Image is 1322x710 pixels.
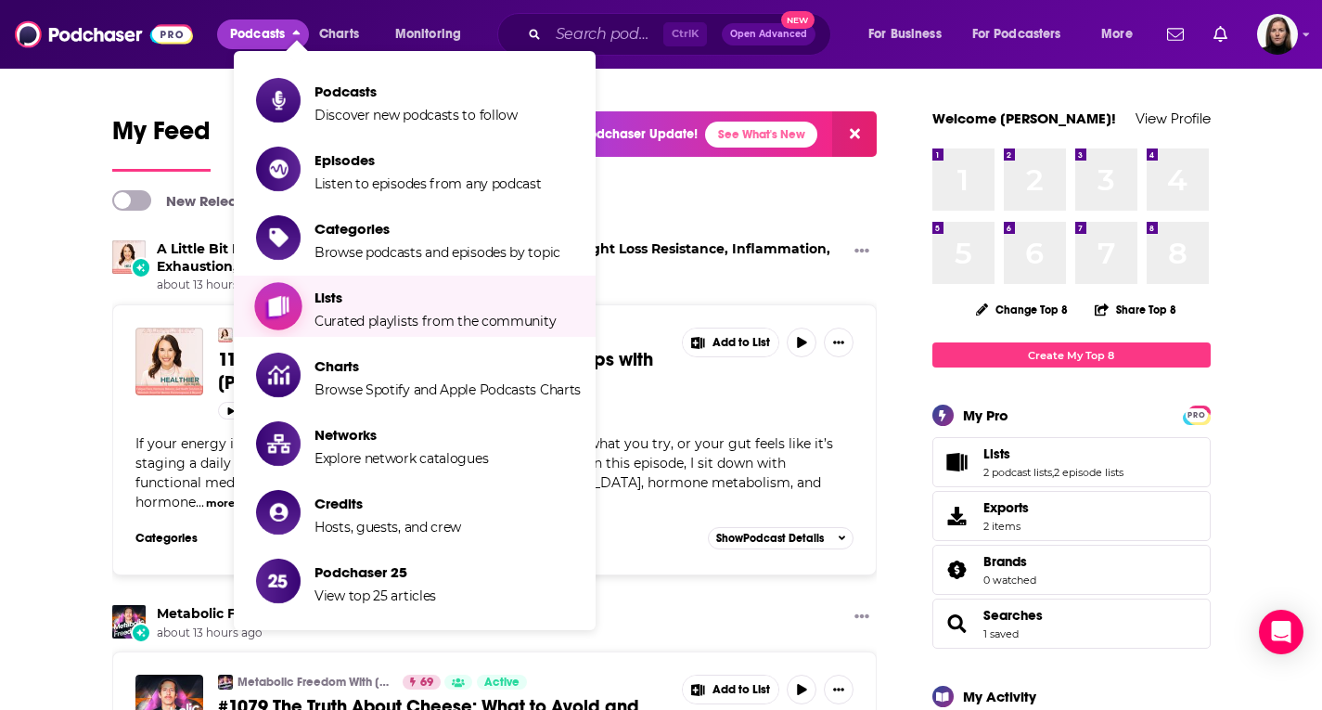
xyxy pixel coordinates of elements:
[983,520,1029,533] span: 2 items
[135,328,203,395] img: 119. Safe HRT & Hormone Balance - Expert Tips with Dr. Betty Murray
[932,437,1211,487] span: Lists
[196,494,204,510] span: ...
[983,466,1052,479] a: 2 podcast lists
[314,220,560,238] span: Categories
[395,21,461,47] span: Monitoring
[131,623,151,643] div: New Episode
[1206,19,1235,50] a: Show notifications dropdown
[233,115,391,158] span: Popular Feed
[314,426,488,444] span: Networks
[314,563,436,581] span: Podchaser 25
[230,21,285,47] span: Podcasts
[716,532,824,545] span: Show Podcast Details
[983,627,1019,640] a: 1 saved
[314,495,461,512] span: Credits
[868,21,942,47] span: For Business
[307,19,370,49] a: Charts
[314,175,542,192] span: Listen to episodes from any podcast
[131,257,151,278] div: New Episode
[314,151,542,169] span: Episodes
[663,22,707,46] span: Ctrl K
[1054,466,1123,479] a: 2 episode lists
[484,674,520,692] span: Active
[847,605,877,628] button: Show More Button
[965,298,1080,321] button: Change Top 8
[515,13,849,56] div: Search podcasts, credits, & more...
[403,675,441,690] a: 69
[1101,21,1133,47] span: More
[112,190,356,211] a: New Releases & Guests Only
[1094,291,1177,328] button: Share Top 8
[730,30,807,39] span: Open Advanced
[932,491,1211,541] a: Exports
[983,445,1123,462] a: Lists
[157,626,593,641] span: about 13 hours ago
[112,605,146,639] img: Metabolic Freedom With Ben Azadi
[939,557,976,583] a: Brands
[314,83,518,100] span: Podcasts
[218,348,669,394] a: 119. Safe HRT & Hormone Balance - Expert Tips with [PERSON_NAME]
[233,115,391,172] a: Popular Feed
[963,688,1036,705] div: My Activity
[112,240,146,274] a: A Little Bit Healthier | Hormone Balance, Brain Fog, Weight Loss Resistance, Inflammation, Exhaus...
[314,587,436,604] span: View top 25 articles
[477,675,527,690] a: Active
[683,329,779,356] button: Show More Button
[135,531,219,546] h3: Categories
[314,381,581,398] span: Browse Spotify and Apple Podcasts Charts
[218,328,233,342] img: A Little Bit Healthier | Hormone Balance, Brain Fog, Weight Loss Resistance, Inflammation, Exhaus...
[722,23,815,45] button: Open AdvancedNew
[112,115,211,158] span: My Feed
[983,499,1029,516] span: Exports
[932,545,1211,595] span: Brands
[314,289,556,306] span: Lists
[963,407,1008,424] div: My Pro
[314,244,560,261] span: Browse podcasts and episodes by topic
[135,435,833,510] span: ​​If your energy is constantly drained, the scale won’t budge no matter what you try, or your gut...
[1136,110,1211,127] a: View Profile
[1160,19,1191,50] a: Show notifications dropdown
[708,527,854,549] button: ShowPodcast Details
[824,328,854,357] button: Show More Button
[548,19,663,49] input: Search podcasts, credits, & more...
[705,122,817,148] a: See What's New
[1052,466,1054,479] span: ,
[939,503,976,529] span: Exports
[983,553,1036,570] a: Brands
[781,11,815,29] span: New
[157,240,848,276] h3: released a new episode
[932,342,1211,368] a: Create My Top 8
[847,240,877,264] button: Show More Button
[1088,19,1156,49] button: open menu
[1257,14,1298,55] button: Show profile menu
[314,450,488,467] span: Explore network catalogues
[972,21,1061,47] span: For Podcasters
[157,605,593,623] h3: released a new episode
[237,675,391,690] a: Metabolic Freedom With [PERSON_NAME]
[712,683,770,697] span: Add to List
[218,675,233,690] img: Metabolic Freedom With Ben Azadi
[217,19,309,49] button: close menu
[1257,14,1298,55] img: User Profile
[112,115,211,172] a: My Feed
[712,336,770,350] span: Add to List
[983,607,1043,624] a: Searches
[314,357,581,375] span: Charts
[314,107,518,123] span: Discover new podcasts to follow
[420,674,433,692] span: 69
[218,402,288,420] button: 35m 2s
[157,240,830,275] a: A Little Bit Healthier | Hormone Balance, Brain Fog, Weight Loss Resistance, Inflammation, Exhaus...
[932,110,1116,127] a: Welcome [PERSON_NAME]!
[314,519,461,536] span: Hosts, guests, and crew
[157,605,443,622] a: Metabolic Freedom With Ben Azadi
[1186,408,1208,422] span: PRO
[939,449,976,475] a: Lists
[15,17,193,52] img: Podchaser - Follow, Share and Rate Podcasts
[1257,14,1298,55] span: Logged in as BevCat3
